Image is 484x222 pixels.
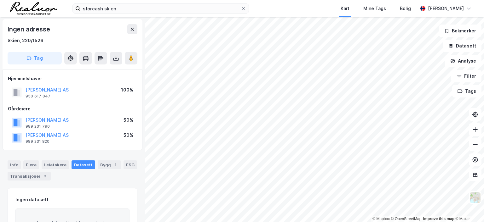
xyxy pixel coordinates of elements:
[452,192,484,222] div: Kontrollprogram for chat
[26,124,50,129] div: 989 231 790
[124,160,137,169] div: ESG
[8,172,51,180] div: Transaksjoner
[8,24,51,34] div: Ingen adresse
[72,160,95,169] div: Datasett
[10,2,57,15] img: realnor-logo.934646d98de889bb5806.png
[363,5,386,12] div: Mine Tags
[98,160,121,169] div: Bygg
[121,86,133,94] div: 100%
[112,162,118,168] div: 1
[452,85,481,97] button: Tags
[428,5,464,12] div: [PERSON_NAME]
[443,40,481,52] button: Datasett
[372,217,390,221] a: Mapbox
[42,173,48,179] div: 3
[445,55,481,67] button: Analyse
[391,217,422,221] a: OpenStreetMap
[451,70,481,82] button: Filter
[400,5,411,12] div: Bolig
[8,37,43,44] div: Skien, 220/1526
[26,139,49,144] div: 989 231 820
[80,4,241,13] input: Søk på adresse, matrikkel, gårdeiere, leietakere eller personer
[8,52,62,64] button: Tag
[8,105,137,113] div: Gårdeiere
[341,5,349,12] div: Kart
[23,160,39,169] div: Eiere
[124,131,133,139] div: 50%
[439,25,481,37] button: Bokmerker
[8,75,137,82] div: Hjemmelshaver
[469,191,481,203] img: Z
[42,160,69,169] div: Leietakere
[423,217,454,221] a: Improve this map
[124,116,133,124] div: 50%
[26,94,50,99] div: 950 617 047
[8,160,21,169] div: Info
[452,192,484,222] iframe: Chat Widget
[15,196,49,203] div: Ingen datasett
